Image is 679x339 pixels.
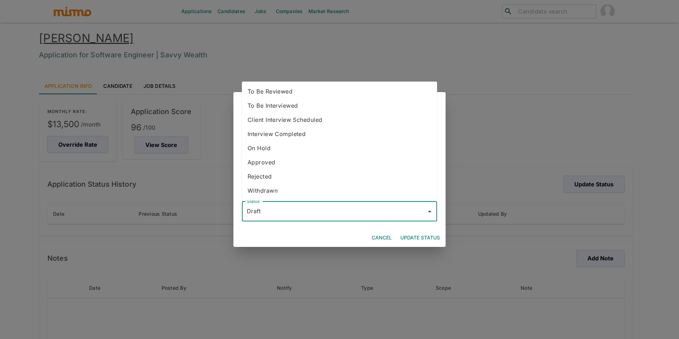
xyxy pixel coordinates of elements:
button: Cancel [369,231,395,244]
li: Interview Completed [242,127,437,141]
label: Status [247,198,260,204]
h2: Change Application Status [233,92,446,115]
button: Update Status [397,231,443,244]
li: To Be Reviewed [242,84,437,98]
li: To Be Interviewed [242,98,437,113]
li: Rejected [242,169,437,183]
li: On Hold [242,141,437,155]
li: Approved [242,155,437,169]
li: Client Interview Scheduled [242,113,437,127]
li: Withdrawn [242,183,437,198]
button: Close [425,207,435,216]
